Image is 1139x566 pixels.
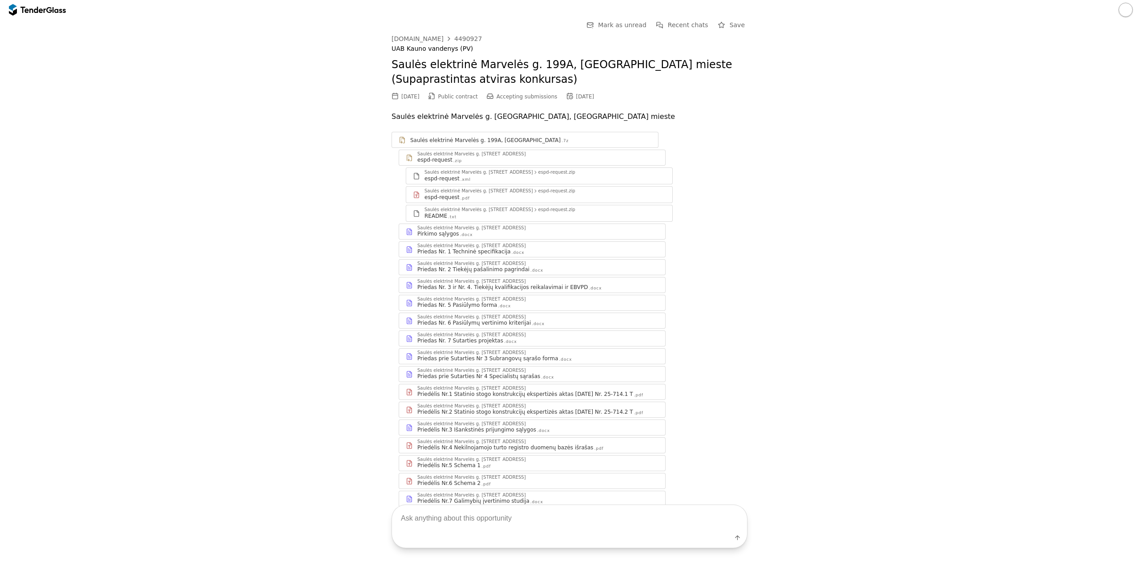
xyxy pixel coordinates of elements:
div: .txt [448,214,456,220]
div: Saulės elektrinė Marvelės g. [STREET_ADDRESS] [417,261,526,266]
div: Priedėlis Nr.6 Schema 2 [417,480,481,487]
div: Saulės elektrinė Marvelės g. [STREET_ADDRESS] [417,368,526,373]
div: espd-request [417,156,452,163]
button: Save [715,20,747,31]
a: Saulės elektrinė Marvelės g. [STREET_ADDRESS]Priedas Nr. 6 Pasiūlymų vertinimo kriterijai.docx [399,313,666,329]
div: espd-request.zip [538,208,575,212]
div: .docx [498,303,511,309]
div: .zip [453,158,462,164]
div: Priedas Nr. 6 Pasiūlymų vertinimo kriterijai [417,319,531,326]
div: .docx [504,339,517,345]
div: Priedėlis Nr.3 Išankstinės prijungimo sąlygos [417,426,536,433]
div: Priedas Nr. 1 Techninė specifikacija [417,248,511,255]
div: .docx [460,232,473,238]
a: Saulės elektrinė Marvelės g. [STREET_ADDRESS]Priedas Nr. 7 Sutarties projektas.docx [399,330,666,346]
div: .docx [537,428,550,434]
div: Priedas prie Sutarties Nr 3 Subrangovų sąrašo forma [417,355,558,362]
div: Saulės elektrinė Marvelės g. [STREET_ADDRESS] [417,333,526,337]
div: Saulės elektrinė Marvelės g. [STREET_ADDRESS] [417,297,526,301]
a: Saulės elektrinė Marvelės g. [STREET_ADDRESS]Priedėlis Nr.3 Išankstinės prijungimo sąlygos.docx [399,419,666,436]
div: Saulės elektrinė Marvelės g. [STREET_ADDRESS] [417,315,526,319]
div: Saulės elektrinė Marvelės g. 199A, [GEOGRAPHIC_DATA] [410,137,561,144]
a: Saulės elektrinė Marvelės g. [STREET_ADDRESS]espd-request.zipREADME.txt [406,205,673,222]
a: Saulės elektrinė Marvelės g. [STREET_ADDRESS]Priedėlis Nr.6 Schema 2.pdf [399,473,666,489]
div: .pdf [481,464,491,469]
h2: Saulės elektrinė Marvelės g. 199A, [GEOGRAPHIC_DATA] mieste (Supaprastintas atviras konkursas) [392,57,747,87]
a: Saulės elektrinė Marvelės g. [STREET_ADDRESS]Priedas Nr. 1 Techninė specifikacija.docx [399,241,666,257]
a: Saulės elektrinė Marvelės g. [STREET_ADDRESS]Priedas prie Sutarties Nr 4 Specialistų sąrašas.docx [399,366,666,382]
div: espd-request.zip [538,170,575,175]
div: Saulės elektrinė Marvelės g. [STREET_ADDRESS] [417,404,526,408]
div: .pdf [460,195,470,201]
div: Pirkimo sąlygos [417,230,459,237]
button: Recent chats [654,20,711,31]
div: Priedas Nr. 7 Sutarties projektas [417,337,503,344]
div: Saulės elektrinė Marvelės g. [STREET_ADDRESS] [417,422,526,426]
p: Saulės elektrinė Marvelės g. [GEOGRAPHIC_DATA], [GEOGRAPHIC_DATA] mieste [392,110,747,123]
div: Saulės elektrinė Marvelės g. [STREET_ADDRESS] [417,244,526,248]
a: Saulės elektrinė Marvelės g. [STREET_ADDRESS]espd-request.zipespd-request.xml [406,167,673,184]
div: Saulės elektrinė Marvelės g. [STREET_ADDRESS] [417,386,526,391]
div: Saulės elektrinė Marvelės g. [STREET_ADDRESS] [417,475,526,480]
div: .pdf [634,392,643,398]
a: Saulės elektrinė Marvelės g. [STREET_ADDRESS]Priedas Nr. 2 Tiekėjų pašalinimo pagrindai.docx [399,259,666,275]
div: Saulės elektrinė Marvelės g. [STREET_ADDRESS] [424,170,533,175]
div: Saulės elektrinė Marvelės g. [STREET_ADDRESS] [417,350,526,355]
div: [DATE] [401,94,420,100]
span: Accepting submissions [497,94,557,100]
div: Priedas Nr. 5 Pasiūlymo forma [417,301,497,309]
div: .docx [512,250,525,256]
div: Priedėlis Nr.1 Statinio stogo konstrukcijų ekspertizės aktas [DATE] Nr. 25-714.1 T [417,391,633,398]
a: Saulės elektrinė Marvelės g. [STREET_ADDRESS]espd-request.zip [399,150,666,166]
div: espd-request [424,175,460,182]
div: .docx [541,375,554,380]
div: Saulės elektrinė Marvelės g. [STREET_ADDRESS] [417,226,526,230]
a: Saulės elektrinė Marvelės g. [STREET_ADDRESS]Priedas Nr. 3 ir Nr. 4. Tiekėjų kvalifikacijos reika... [399,277,666,293]
span: Save [730,21,745,29]
div: .pdf [594,446,604,452]
a: Saulės elektrinė Marvelės g. [STREET_ADDRESS]Priedėlis Nr.1 Statinio stogo konstrukcijų ekspertiz... [399,384,666,400]
div: [DATE] [576,94,594,100]
div: README [424,212,447,220]
div: UAB Kauno vandenys (PV) [392,45,747,53]
a: [DOMAIN_NAME]4490927 [392,35,482,42]
a: Saulės elektrinė Marvelės g. 199A, [GEOGRAPHIC_DATA].7z [392,132,658,148]
div: Priedėlis Nr.4 Nekilnojamojo turto registro duomenų bazės išrašas [417,444,594,451]
a: Saulės elektrinė Marvelės g. [STREET_ADDRESS]Pirkimo sąlygos.docx [399,224,666,240]
div: Saulės elektrinė Marvelės g. [STREET_ADDRESS] [424,189,533,193]
span: Recent chats [668,21,708,29]
a: Saulės elektrinė Marvelės g. [STREET_ADDRESS]Priedėlis Nr.4 Nekilnojamojo turto registro duomenų ... [399,437,666,453]
div: [DOMAIN_NAME] [392,36,444,42]
div: 4490927 [454,36,482,42]
a: Saulės elektrinė Marvelės g. [STREET_ADDRESS]Priedas Nr. 5 Pasiūlymo forma.docx [399,295,666,311]
div: .docx [589,285,602,291]
div: .pdf [481,481,491,487]
div: Saulės elektrinė Marvelės g. [STREET_ADDRESS] [417,152,526,156]
div: .xml [460,177,471,183]
div: Priedas prie Sutarties Nr 4 Specialistų sąrašas [417,373,540,380]
div: .pdf [634,410,643,416]
div: Saulės elektrinė Marvelės g. [STREET_ADDRESS] [417,279,526,284]
div: Saulės elektrinė Marvelės g. [STREET_ADDRESS] [417,457,526,462]
div: Saulės elektrinė Marvelės g. [STREET_ADDRESS] [424,208,533,212]
div: espd-request.zip [538,189,575,193]
div: .7z [561,138,569,144]
div: .docx [559,357,572,362]
div: .docx [532,321,545,327]
div: Saulės elektrinė Marvelės g. [STREET_ADDRESS] [417,440,526,444]
div: Priedėlis Nr.2 Statinio stogo konstrukcijų ekspertizės aktas [DATE] Nr. 25-714.2 T [417,408,633,415]
span: Public contract [438,94,478,100]
div: Priedas Nr. 2 Tiekėjų pašalinimo pagrindai [417,266,529,273]
a: Saulės elektrinė Marvelės g. [STREET_ADDRESS]espd-request.zipespd-request.pdf [406,186,673,203]
div: espd-request [424,194,460,201]
div: Priedėlis Nr.5 Schema 1 [417,462,481,469]
a: Saulės elektrinė Marvelės g. [STREET_ADDRESS]Priedas prie Sutarties Nr 3 Subrangovų sąrašo forma.... [399,348,666,364]
a: Saulės elektrinė Marvelės g. [STREET_ADDRESS]Priedėlis Nr.5 Schema 1.pdf [399,455,666,471]
div: .docx [530,268,543,273]
button: Mark as unread [584,20,649,31]
span: Mark as unread [598,21,646,29]
div: Priedas Nr. 3 ir Nr. 4. Tiekėjų kvalifikacijos reikalavimai ir EBVPD [417,284,588,291]
a: Saulės elektrinė Marvelės g. [STREET_ADDRESS]Priedėlis Nr.2 Statinio stogo konstrukcijų ekspertiz... [399,402,666,418]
